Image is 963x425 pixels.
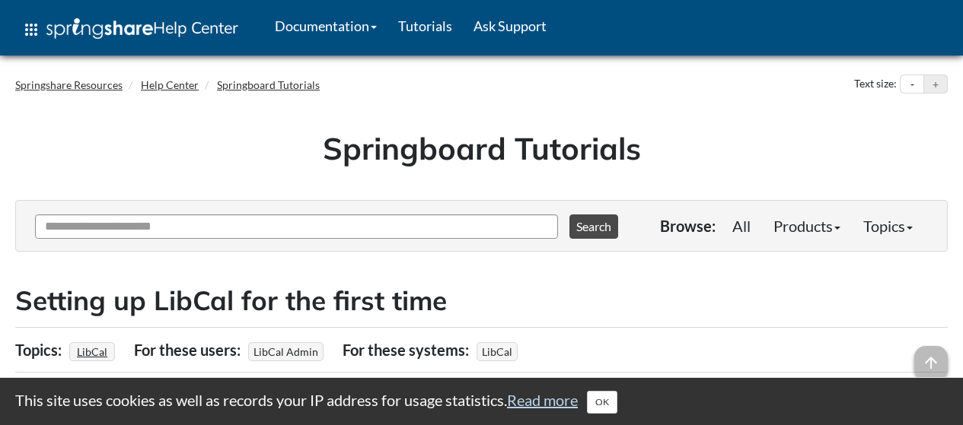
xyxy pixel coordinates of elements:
button: Decrease text size [901,75,923,94]
a: apps Help Center [11,7,249,52]
a: Springshare Resources [15,78,123,91]
span: LibCal Admin [248,342,324,361]
a: Documentation [264,7,387,45]
a: arrow_upward [914,347,948,366]
button: Close [587,391,617,414]
span: Help Center [153,17,238,37]
a: LibCal [75,341,110,363]
a: Springboard Tutorials [217,78,320,91]
p: Browse: [660,215,716,236]
div: Topics: [15,335,65,364]
h2: Setting up LibCal for the first time [15,282,948,319]
a: Topics [852,211,924,241]
div: Text size: [851,75,900,94]
span: arrow_upward [914,346,948,379]
h1: Springboard Tutorials [27,127,936,170]
img: Springshare [46,18,153,39]
button: Search [569,214,618,239]
div: For these systems: [343,335,473,364]
a: Help Center [141,78,199,91]
a: Ask Support [463,7,557,45]
a: All [721,211,762,241]
a: Read more [507,391,578,409]
a: Products [762,211,852,241]
a: Tutorials [387,7,463,45]
div: For these users: [134,335,244,364]
span: apps [22,21,40,39]
button: Increase text size [924,75,947,94]
span: LibCal [477,342,518,361]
